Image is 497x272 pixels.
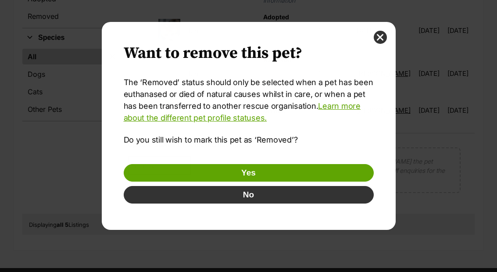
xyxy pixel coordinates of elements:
button: close [374,31,387,44]
p: The ‘Removed’ status should only be selected when a pet has been euthanased or died of natural ca... [124,76,374,124]
a: Learn more about the different pet profile statuses. [124,101,361,122]
button: Yes [124,164,374,182]
h2: Want to remove this pet? [124,44,374,63]
button: No [124,186,374,204]
p: Do you still wish to mark this pet as ‘Removed’? [124,134,374,146]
